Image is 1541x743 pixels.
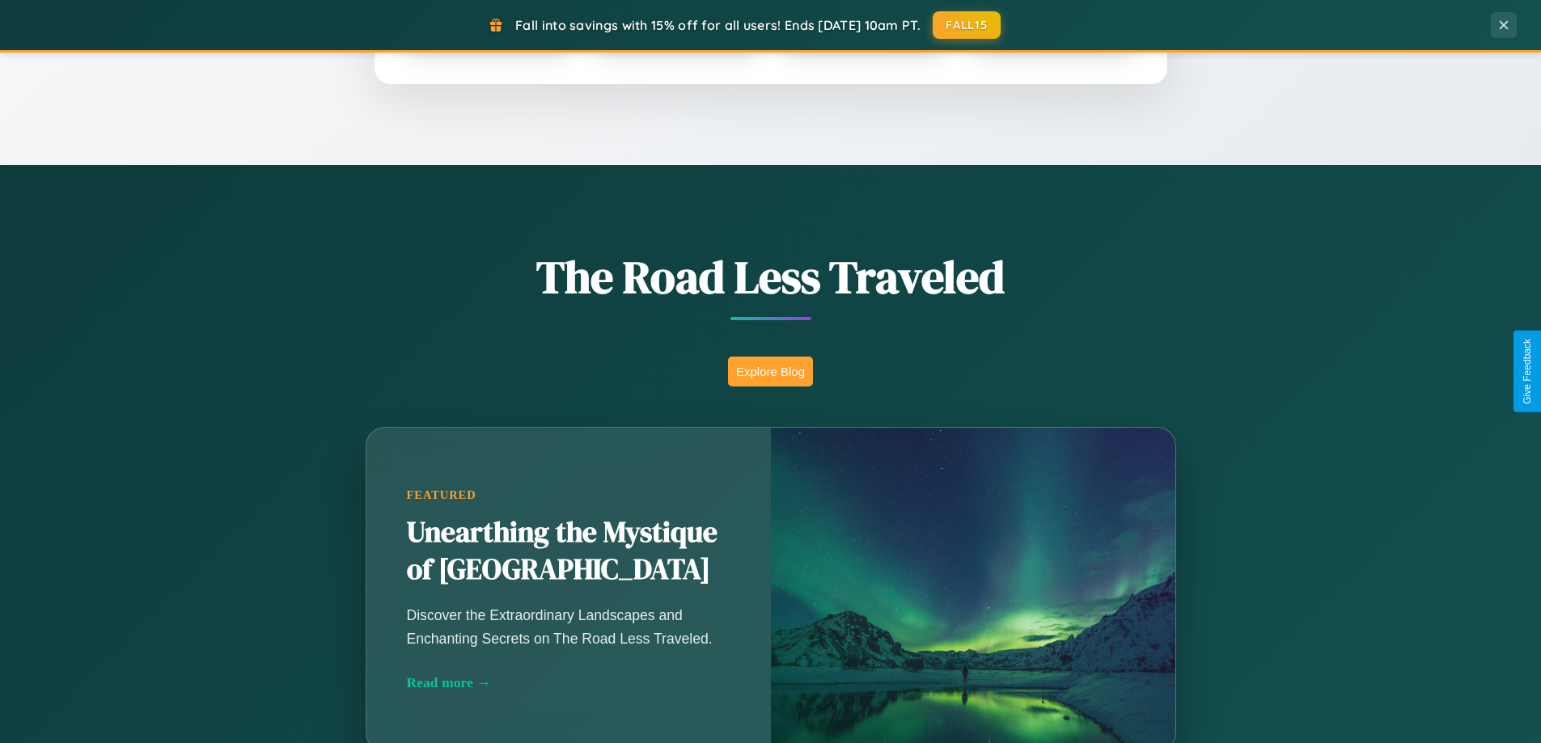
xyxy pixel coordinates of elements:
div: Read more → [407,674,730,691]
h2: Unearthing the Mystique of [GEOGRAPHIC_DATA] [407,514,730,589]
button: FALL15 [933,11,1001,39]
button: Explore Blog [728,357,813,386]
span: Fall into savings with 15% off for all users! Ends [DATE] 10am PT. [515,17,921,33]
h1: The Road Less Traveled [286,246,1256,308]
p: Discover the Extraordinary Landscapes and Enchanting Secrets on The Road Less Traveled. [407,604,730,649]
div: Featured [407,488,730,502]
div: Give Feedback [1522,339,1533,404]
